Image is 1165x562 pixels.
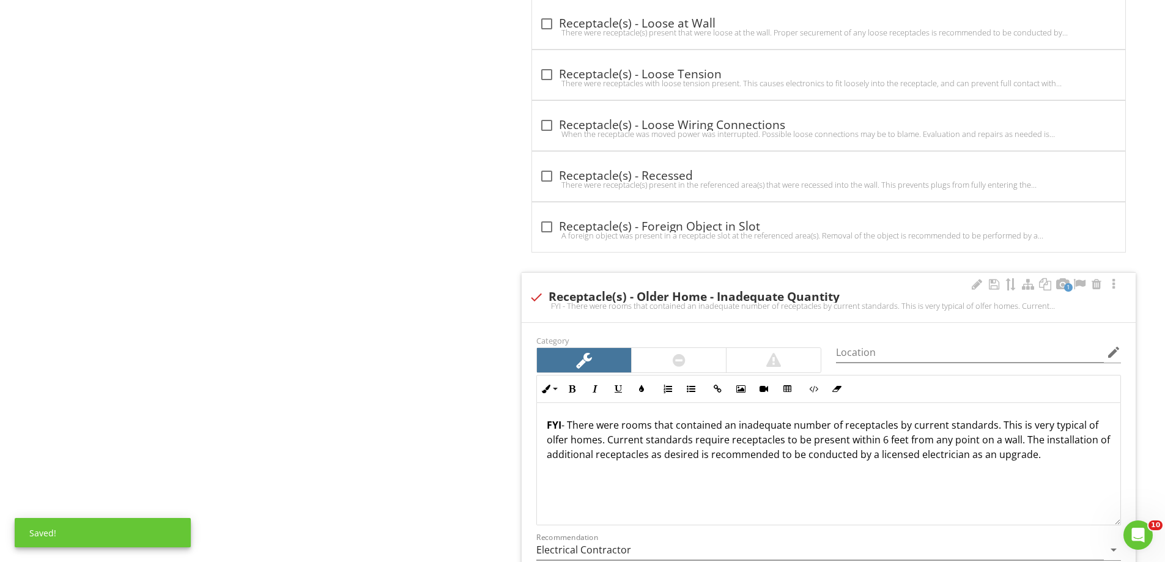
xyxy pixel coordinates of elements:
div: A foreign object was present in a receptacle slot at the referenced area(s). Removal of the objec... [539,231,1118,240]
button: Inline Style [537,377,560,401]
div: FYI - There were rooms that contained an inadequate number of receptacles by current standards. T... [529,301,1128,311]
div: Saved! [15,518,191,547]
i: edit [1106,345,1121,360]
div: There were receptacles with loose tension present. This causes electronics to fit loosely into th... [539,78,1118,88]
p: - There were rooms that contained an inadequate number of receptacles by current standards. This ... [547,418,1111,462]
span: 10 [1148,520,1163,530]
input: Recommendation [536,540,1104,560]
div: When the receptacle was moved power was interrupted. Possible loose connections may be to blame. ... [539,129,1118,139]
label: Category [536,335,569,346]
iframe: Intercom live chat [1123,520,1153,550]
i: arrow_drop_down [1106,542,1121,557]
strong: FYI [547,418,561,432]
div: There were receptacle(s) present that were loose at the wall. Proper securement of any loose rece... [539,28,1118,37]
input: Location [836,342,1104,363]
span: 1 [1064,283,1073,292]
div: There were receptacle(s) present in the referenced area(s) that were recessed into the wall. This... [539,180,1118,190]
button: Bold (Ctrl+B) [560,377,583,401]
